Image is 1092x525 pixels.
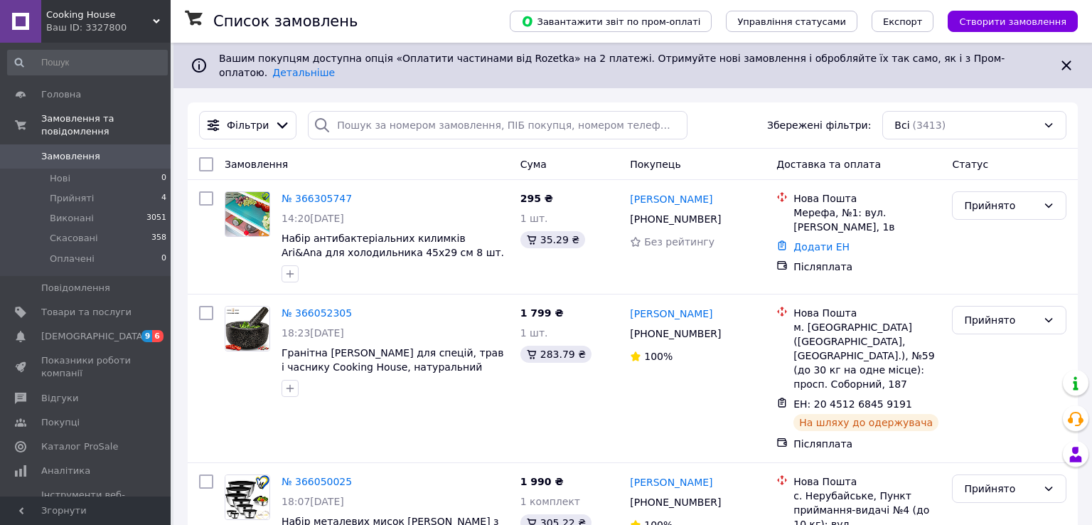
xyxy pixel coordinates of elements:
[964,481,1037,497] div: Прийнято
[41,440,118,453] span: Каталог ProSale
[282,347,503,401] a: Гранітна [PERSON_NAME] для спецій, трав і часнику Cooking House, натуральний камінь, діаметр 16 с...
[964,198,1037,213] div: Прийнято
[520,159,547,170] span: Cума
[726,11,857,32] button: Управління статусами
[141,330,153,342] span: 9
[225,307,269,351] img: Фото товару
[948,11,1078,32] button: Створити замовлення
[146,212,166,225] span: 3051
[308,111,687,139] input: Пошук за номером замовлення, ПІБ покупця, номером телефону, Email, номером накладної
[793,398,912,410] span: ЕН: 20 4512 6845 9191
[272,67,335,78] a: Детальніше
[219,53,1005,78] span: Вашим покупцям доступна опція «Оплатити частинами від Rozetka» на 2 платежі. Отримуйте нові замов...
[793,191,941,206] div: Нова Пошта
[41,489,132,514] span: Інструменти веб-майстра та SEO
[872,11,934,32] button: Експорт
[50,212,94,225] span: Виконані
[46,9,153,21] span: Cooking House
[520,231,585,248] div: 35.29 ₴
[161,192,166,205] span: 4
[41,392,78,405] span: Відгуки
[225,191,270,237] a: Фото товару
[213,13,358,30] h1: Список замовлень
[793,320,941,391] div: м. [GEOGRAPHIC_DATA] ([GEOGRAPHIC_DATA], [GEOGRAPHIC_DATA].), №59 (до 30 кг на одне місце): просп...
[41,150,100,163] span: Замовлення
[630,307,712,321] a: [PERSON_NAME]
[50,232,98,245] span: Скасовані
[41,416,80,429] span: Покупці
[41,88,81,101] span: Головна
[644,351,673,362] span: 100%
[41,112,171,138] span: Замовлення та повідомлення
[520,213,548,224] span: 1 шт.
[521,15,700,28] span: Завантажити звіт по пром-оплаті
[793,474,941,489] div: Нова Пошта
[225,474,270,520] a: Фото товару
[152,330,164,342] span: 6
[50,253,95,265] span: Оплачені
[225,159,288,170] span: Замовлення
[50,192,94,205] span: Прийняті
[282,213,344,224] span: 14:20[DATE]
[793,437,941,451] div: Післяплата
[282,327,344,339] span: 18:23[DATE]
[644,236,714,248] span: Без рейтингу
[282,233,504,272] a: Набір антибактеріальних килимків Ari&Ana для холодильника 45х29 см 8 шт. різнокольорові
[776,159,881,170] span: Доставка та оплата
[630,159,680,170] span: Покупець
[630,475,712,489] a: [PERSON_NAME]
[627,324,724,344] div: [PHONE_NUMBER]
[282,496,344,507] span: 18:07[DATE]
[793,206,941,234] div: Мерефа, №1: вул. [PERSON_NAME], 1в
[41,330,146,343] span: [DEMOGRAPHIC_DATA]
[7,50,168,75] input: Пошук
[793,414,938,431] div: На шляху до одержувача
[161,172,166,185] span: 0
[520,496,580,507] span: 1 комплект
[41,306,132,319] span: Товари та послуги
[959,16,1066,27] span: Створити замовлення
[41,354,132,380] span: Показники роботи компанії
[520,346,591,363] div: 283.79 ₴
[883,16,923,27] span: Експорт
[520,327,548,339] span: 1 шт.
[50,172,70,185] span: Нові
[793,260,941,274] div: Післяплата
[151,232,166,245] span: 358
[630,192,712,206] a: [PERSON_NAME]
[627,492,724,512] div: [PHONE_NUMBER]
[933,15,1078,26] a: Створити замовлення
[282,193,352,204] a: № 366305747
[520,307,564,319] span: 1 799 ₴
[46,21,171,34] div: Ваш ID: 3327800
[520,193,553,204] span: 295 ₴
[793,306,941,320] div: Нова Пошта
[964,312,1037,328] div: Прийнято
[913,120,946,131] span: (3413)
[225,192,269,236] img: Фото товару
[627,209,724,229] div: [PHONE_NUMBER]
[282,476,352,487] a: № 366050025
[952,159,988,170] span: Статус
[793,241,850,253] a: Додати ЕН
[227,118,269,132] span: Фільтри
[41,465,90,477] span: Аналітика
[767,118,871,132] span: Збережені фільтри:
[520,476,564,487] span: 1 990 ₴
[41,282,110,295] span: Повідомлення
[225,475,269,519] img: Фото товару
[161,253,166,265] span: 0
[894,118,909,132] span: Всі
[737,16,846,27] span: Управління статусами
[282,307,352,319] a: № 366052305
[510,11,712,32] button: Завантажити звіт по пром-оплаті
